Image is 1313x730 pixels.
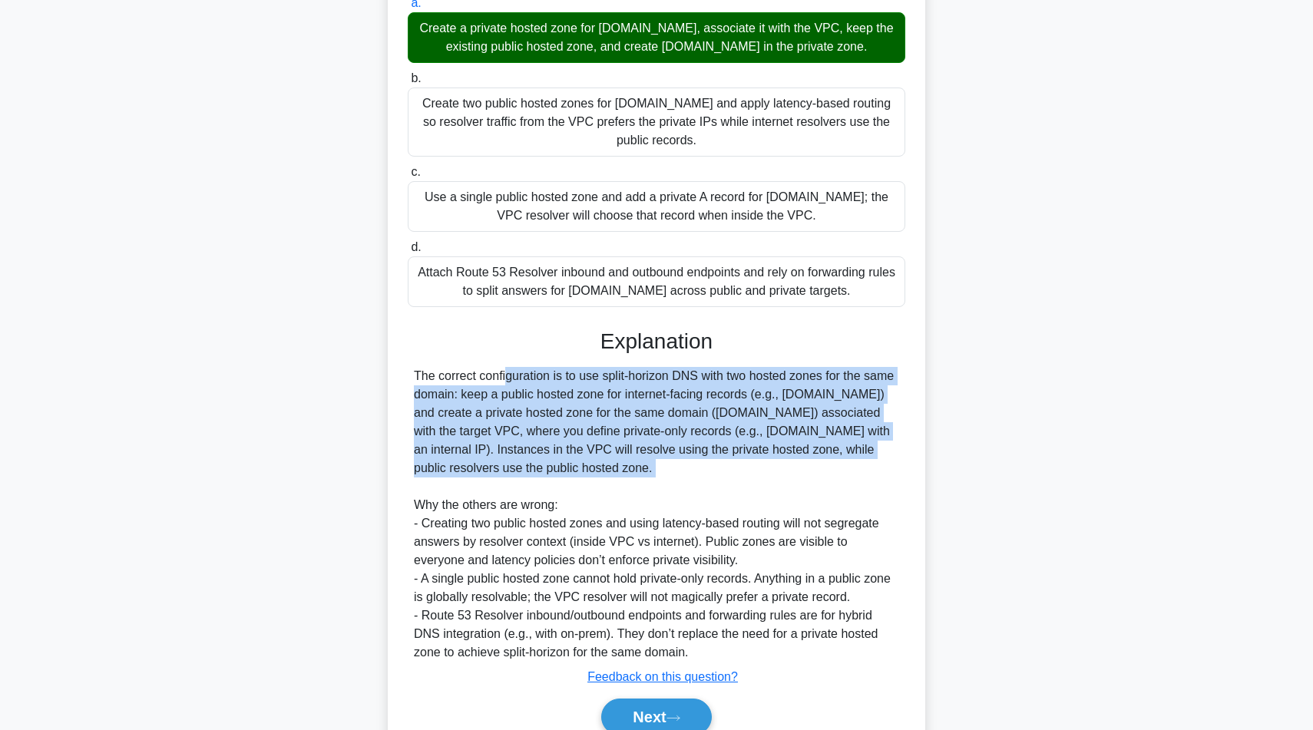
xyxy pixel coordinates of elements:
span: d. [411,240,421,253]
div: Attach Route 53 Resolver inbound and outbound endpoints and rely on forwarding rules to split ans... [408,256,905,307]
span: c. [411,165,420,178]
div: Create a private hosted zone for [DOMAIN_NAME], associate it with the VPC, keep the existing publ... [408,12,905,63]
div: The correct configuration is to use split-horizon DNS with two hosted zones for the same domain: ... [414,367,899,662]
a: Feedback on this question? [587,670,738,683]
h3: Explanation [417,329,896,355]
div: Create two public hosted zones for [DOMAIN_NAME] and apply latency-based routing so resolver traf... [408,88,905,157]
span: b. [411,71,421,84]
div: Use a single public hosted zone and add a private A record for [DOMAIN_NAME]; the VPC resolver wi... [408,181,905,232]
